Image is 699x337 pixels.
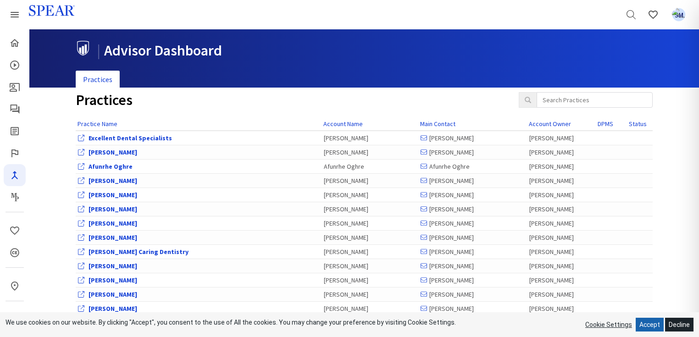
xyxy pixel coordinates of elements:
[421,304,525,313] div: [PERSON_NAME]
[529,133,593,143] div: [PERSON_NAME]
[324,190,416,199] div: [PERSON_NAME]
[421,290,525,299] div: [PERSON_NAME]
[324,148,416,157] div: [PERSON_NAME]
[421,133,525,143] div: [PERSON_NAME]
[89,162,133,171] a: View Office Dashboard
[76,41,646,59] h1: Advisor Dashboard
[529,120,571,128] a: Account Owner
[4,120,26,142] a: Spear Digest
[4,32,26,54] a: Home
[89,219,137,227] a: View Office Dashboard
[89,262,137,270] a: View Office Dashboard
[421,247,525,256] div: [PERSON_NAME]
[324,290,416,299] div: [PERSON_NAME]
[529,304,593,313] div: [PERSON_NAME]
[421,162,525,171] div: Afunrhe Oghre
[89,304,137,313] a: View Office Dashboard
[324,219,416,228] div: [PERSON_NAME]
[324,304,416,313] div: [PERSON_NAME]
[89,248,189,256] a: View Office Dashboard
[89,148,137,156] a: View Office Dashboard
[4,220,26,242] a: Favorites
[421,190,525,199] div: [PERSON_NAME]
[529,290,593,299] div: [PERSON_NAME]
[529,162,593,171] div: [PERSON_NAME]
[89,205,137,213] a: View Office Dashboard
[421,148,525,157] div: [PERSON_NAME]
[420,120,455,128] a: Main Contact
[324,276,416,285] div: [PERSON_NAME]
[4,98,26,120] a: Spear Talk
[642,4,664,26] a: Favorites
[529,176,593,185] div: [PERSON_NAME]
[421,204,525,214] div: [PERSON_NAME]
[89,290,137,298] a: View Office Dashboard
[324,261,416,271] div: [PERSON_NAME]
[4,275,26,297] a: In-Person & Virtual
[529,219,593,228] div: [PERSON_NAME]
[585,321,632,328] a: Cookie Settings
[665,318,693,331] button: Decline
[629,120,647,128] a: Status
[78,120,117,128] a: Practice Name
[421,233,525,242] div: [PERSON_NAME]
[89,276,137,284] a: View Office Dashboard
[537,92,653,108] input: Search Practices
[324,233,416,242] div: [PERSON_NAME]
[4,309,26,331] a: My Study Club
[4,76,26,98] a: Patient Education
[89,134,172,142] a: View Office Dashboard
[89,233,137,242] a: View Office Dashboard
[89,191,137,199] a: View Office Dashboard
[324,247,416,256] div: [PERSON_NAME]
[620,4,642,26] a: Search
[668,4,690,26] a: Favorites
[4,164,26,186] a: Navigator Pro
[4,54,26,76] a: Courses
[97,41,100,60] span: |
[76,92,505,108] h1: Practices
[421,261,525,271] div: [PERSON_NAME]
[529,190,593,199] div: [PERSON_NAME]
[529,148,593,157] div: [PERSON_NAME]
[4,4,26,26] a: Spear Products
[529,247,593,256] div: [PERSON_NAME]
[4,142,26,164] a: Faculty Club Elite
[672,8,686,22] img: ...
[598,120,613,128] a: DPMS
[4,186,26,208] a: Masters Program
[89,177,137,185] a: View Office Dashboard
[6,319,456,326] span: We use cookies on our website. By clicking "Accept", you consent to the use of All the cookies. Y...
[323,120,363,128] a: Account Name
[421,219,525,228] div: [PERSON_NAME]
[324,204,416,214] div: [PERSON_NAME]
[421,276,525,285] div: [PERSON_NAME]
[4,242,26,264] a: CE Credits
[76,71,120,88] a: Practices
[324,176,416,185] div: [PERSON_NAME]
[421,176,525,185] div: [PERSON_NAME]
[529,261,593,271] div: [PERSON_NAME]
[324,162,416,171] div: Afunrhe Oghre
[324,133,416,143] div: [PERSON_NAME]
[636,318,664,331] button: Accept
[529,233,593,242] div: [PERSON_NAME]
[529,276,593,285] div: [PERSON_NAME]
[529,204,593,214] div: [PERSON_NAME]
